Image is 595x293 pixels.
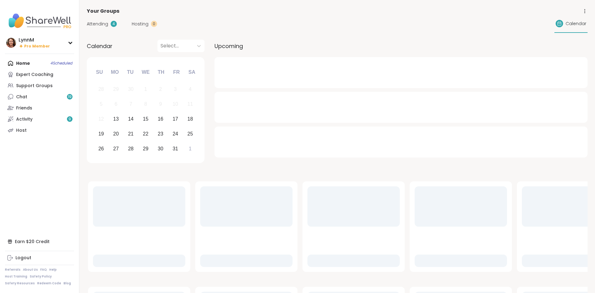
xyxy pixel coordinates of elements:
[124,83,138,96] div: Not available Tuesday, September 30th, 2025
[98,85,104,93] div: 28
[95,127,108,140] div: Choose Sunday, October 19th, 2025
[169,127,182,140] div: Choose Friday, October 24th, 2025
[16,127,27,134] div: Host
[159,100,162,108] div: 9
[183,83,197,96] div: Not available Saturday, October 4th, 2025
[16,94,27,100] div: Chat
[143,115,148,123] div: 15
[185,65,199,79] div: Sa
[132,21,148,27] span: Hosting
[87,7,119,15] span: Your Groups
[170,65,183,79] div: Fr
[169,83,182,96] div: Not available Friday, October 3rd, 2025
[143,130,148,138] div: 22
[128,144,134,153] div: 28
[64,281,71,286] a: Blog
[113,144,119,153] div: 27
[98,130,104,138] div: 19
[158,115,163,123] div: 16
[6,38,16,48] img: LynnM
[566,20,586,27] span: Calendar
[68,117,71,122] span: 9
[187,130,193,138] div: 25
[113,130,119,138] div: 20
[16,72,53,78] div: Expert Coaching
[111,21,117,27] div: 4
[109,83,123,96] div: Not available Monday, September 29th, 2025
[16,83,53,89] div: Support Groups
[87,42,112,50] span: Calendar
[24,44,50,49] span: Pro Member
[139,113,152,126] div: Choose Wednesday, October 15th, 2025
[173,115,178,123] div: 17
[15,255,31,261] div: Logout
[154,98,167,111] div: Not available Thursday, October 9th, 2025
[95,113,108,126] div: Not available Sunday, October 12th, 2025
[87,21,108,27] span: Attending
[5,268,20,272] a: Referrals
[95,142,108,155] div: Choose Sunday, October 26th, 2025
[108,65,121,79] div: Mo
[124,127,138,140] div: Choose Tuesday, October 21st, 2025
[5,10,74,32] img: ShareWell Nav Logo
[5,113,74,125] a: Activity9
[124,113,138,126] div: Choose Tuesday, October 14th, 2025
[173,100,178,108] div: 10
[40,268,47,272] a: FAQ
[16,116,33,122] div: Activity
[158,130,163,138] div: 23
[5,69,74,80] a: Expert Coaching
[109,127,123,140] div: Choose Monday, October 20th, 2025
[113,115,119,123] div: 13
[100,100,103,108] div: 5
[109,98,123,111] div: Not available Monday, October 6th, 2025
[154,113,167,126] div: Choose Thursday, October 16th, 2025
[5,236,74,247] div: Earn $20 Credit
[109,142,123,155] div: Choose Monday, October 27th, 2025
[124,98,138,111] div: Not available Tuesday, October 7th, 2025
[214,42,243,50] span: Upcoming
[115,100,117,108] div: 6
[139,83,152,96] div: Not available Wednesday, October 1st, 2025
[154,83,167,96] div: Not available Thursday, October 2nd, 2025
[169,113,182,126] div: Choose Friday, October 17th, 2025
[113,85,119,93] div: 29
[159,85,162,93] div: 2
[123,65,137,79] div: Tu
[189,144,192,153] div: 1
[93,65,106,79] div: Su
[49,268,57,272] a: Help
[95,83,108,96] div: Not available Sunday, September 28th, 2025
[139,65,152,79] div: We
[5,281,35,286] a: Safety Resources
[154,142,167,155] div: Choose Thursday, October 30th, 2025
[130,100,132,108] div: 7
[109,113,123,126] div: Choose Monday, October 13th, 2025
[94,82,197,156] div: month 2025-10
[187,100,193,108] div: 11
[187,115,193,123] div: 18
[37,281,61,286] a: Redeem Code
[19,37,50,43] div: LynnM
[139,142,152,155] div: Choose Wednesday, October 29th, 2025
[143,144,148,153] div: 29
[189,85,192,93] div: 4
[183,98,197,111] div: Not available Saturday, October 11th, 2025
[23,268,38,272] a: About Us
[139,98,152,111] div: Not available Wednesday, October 8th, 2025
[128,85,134,93] div: 30
[144,100,147,108] div: 8
[5,91,74,102] a: Chat19
[128,130,134,138] div: 21
[5,80,74,91] a: Support Groups
[144,85,147,93] div: 1
[173,130,178,138] div: 24
[154,65,168,79] div: Th
[95,98,108,111] div: Not available Sunday, October 5th, 2025
[158,144,163,153] div: 30
[183,127,197,140] div: Choose Saturday, October 25th, 2025
[98,144,104,153] div: 26
[5,274,27,279] a: Host Training
[30,274,52,279] a: Safety Policy
[5,125,74,136] a: Host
